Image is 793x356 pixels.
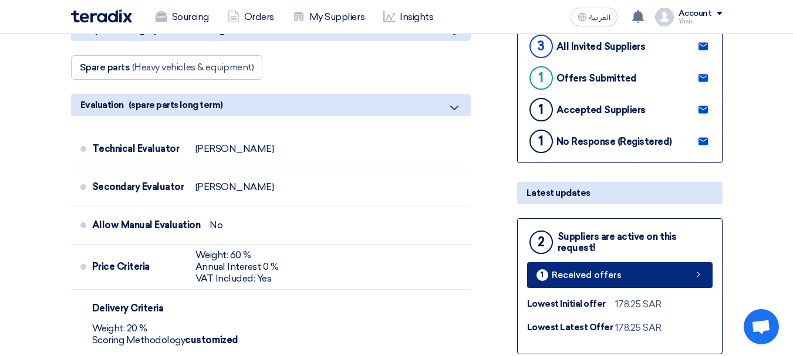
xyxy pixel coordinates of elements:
div: Price Criteria [92,253,186,281]
div: Weight: 20 % [92,323,466,334]
a: Orders [218,4,284,30]
span: العربية [589,13,610,22]
div: Latest updates [517,182,723,204]
div: Suppliers are active on this request! [558,231,713,253]
div: Annual Interest 0 % [195,261,279,273]
b: customized [185,334,238,345]
span: Evaluation [80,99,124,111]
div: All Invited Suppliers [556,41,646,52]
div: No [210,219,222,231]
a: Sourcing [146,4,218,30]
div: Scoring Methodology [92,334,466,346]
div: Accepted Suppliers [556,104,646,116]
div: 178.25 SAR [615,321,662,335]
div: Open chat [744,309,779,344]
button: العربية [571,8,617,26]
div: Offers Submitted [556,73,637,84]
div: 1 [529,98,553,121]
div: Lowest Initial offer [527,297,615,311]
img: Teradix logo [71,9,132,23]
div: 1 [529,130,553,153]
div: 1 [536,269,548,281]
div: Yasir [679,18,723,25]
div: Technical Evaluator [92,135,186,163]
div: 3 [529,35,553,58]
span: Received offers [552,271,622,280]
a: Insights [374,4,443,30]
div: Delivery Criteria [92,294,186,323]
div: 1 [529,66,553,90]
span: Spare parts [80,62,130,73]
div: 178.25 SAR [615,297,662,311]
span: (spare parts long term) [129,99,223,111]
a: My Suppliers [284,4,374,30]
div: No Response (Registered) [556,136,672,147]
div: Lowest Latest Offer [527,321,615,334]
div: VAT Included: Yes [195,273,279,284]
div: Allow Manual Evaluation [92,211,201,239]
a: 1 Received offers [527,262,713,288]
div: [PERSON_NAME] [195,143,274,155]
div: Weight: 60 % [195,249,279,261]
div: 2 [529,230,553,254]
div: Account [679,9,712,19]
div: [PERSON_NAME] [195,181,274,193]
img: profile_test.png [655,8,674,26]
span: (Heavy vehicles & equipment) [132,62,254,73]
div: Secondary Evaluator [92,173,186,201]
